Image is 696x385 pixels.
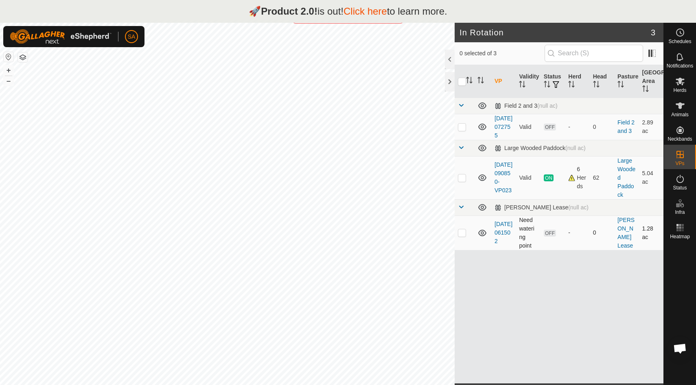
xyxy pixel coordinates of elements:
a: [DATE] 061502 [495,221,512,244]
strong: Product 2.0! [261,6,317,17]
th: Head [590,65,614,98]
span: SA [128,33,136,41]
button: Reset Map [4,52,13,62]
a: [DATE] 072755 [495,115,512,139]
p-sorticon: Activate to sort [519,82,525,89]
span: (null ac) [565,145,586,151]
a: Large Wooded Paddock [617,157,635,198]
span: Schedules [668,39,691,44]
input: Search (S) [545,45,643,62]
span: Status [673,185,687,190]
th: Herd [565,65,589,98]
button: – [4,76,13,86]
a: Field 2 and 3 [617,119,635,134]
p-sorticon: Activate to sort [544,82,550,89]
td: 0 [590,114,614,140]
td: Need watering point [516,215,540,250]
td: Valid [516,114,540,140]
span: (null ac) [537,102,558,109]
td: 2.89 ac [639,114,663,140]
span: 3 [651,26,655,39]
td: Valid [516,156,540,199]
span: OFF [544,230,556,237]
span: (null ac) [568,204,589,211]
span: Infra [675,210,685,215]
div: Field 2 and 3 [495,102,558,109]
div: Open chat [668,336,692,361]
h2: In Rotation [460,28,651,37]
div: Large Wooded Paddock [495,145,586,152]
th: Validity [516,65,540,98]
a: Click here [344,6,387,17]
td: 5.04 ac [639,156,663,199]
a: [PERSON_NAME] Lease [617,217,635,249]
p-sorticon: Activate to sort [642,87,649,93]
span: Heatmap [670,234,690,239]
div: [PERSON_NAME] Lease [495,204,589,211]
button: Map Layers [18,52,28,62]
p-sorticon: Activate to sort [617,82,624,89]
th: Pasture [614,65,639,98]
img: Gallagher Logo [10,29,112,44]
div: 6 Herds [568,165,586,191]
span: VPs [675,161,684,166]
span: Animals [671,112,689,117]
td: 62 [590,156,614,199]
div: - [568,228,586,237]
div: - [568,123,586,131]
p-sorticon: Activate to sort [466,78,473,85]
span: 0 selected of 3 [460,49,545,58]
span: Notifications [667,63,693,68]
th: VP [491,65,516,98]
th: Status [541,65,565,98]
td: 1.28 ac [639,215,663,250]
p-sorticon: Activate to sort [477,78,484,85]
span: Neckbands [668,137,692,141]
span: Herds [673,88,686,93]
a: [DATE] 090850-VP023 [495,161,512,194]
p-sorticon: Activate to sort [593,82,600,89]
p: 🚀 is out! to learn more. [249,4,447,19]
p-sorticon: Activate to sort [568,82,575,89]
span: ON [544,174,554,181]
span: OFF [544,124,556,131]
td: 0 [590,215,614,250]
button: + [4,65,13,75]
th: [GEOGRAPHIC_DATA] Area [639,65,663,98]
